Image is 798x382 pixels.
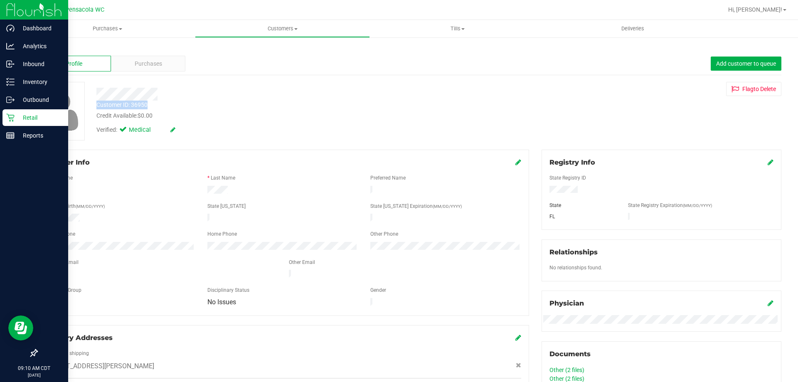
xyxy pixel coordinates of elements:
[96,111,463,120] div: Credit Available:
[370,25,544,32] span: Tills
[543,202,622,209] div: State
[549,350,591,358] span: Documents
[6,113,15,122] inline-svg: Retail
[48,202,105,210] label: Date of Birth
[716,60,776,67] span: Add customer to queue
[8,315,33,340] iframe: Resource center
[6,96,15,104] inline-svg: Outbound
[6,24,15,32] inline-svg: Dashboard
[370,230,398,238] label: Other Phone
[4,365,64,372] p: 09:10 AM CDT
[15,23,64,33] p: Dashboard
[20,20,195,37] a: Purchases
[370,286,386,294] label: Gender
[728,6,782,13] span: Hi, [PERSON_NAME]!
[549,375,584,382] a: Other (2 files)
[15,77,64,87] p: Inventory
[628,202,712,209] label: State Registry Expiration
[66,59,82,68] span: Profile
[44,361,154,371] span: [STREET_ADDRESS][PERSON_NAME]
[549,299,584,307] span: Physician
[207,298,236,306] span: No Issues
[15,113,64,123] p: Retail
[545,20,720,37] a: Deliveries
[65,6,104,13] span: Pensacola WC
[683,203,712,208] span: (MM/DD/YYYY)
[195,25,369,32] span: Customers
[44,334,113,342] span: Delivery Addresses
[6,60,15,68] inline-svg: Inbound
[96,126,175,135] div: Verified:
[129,126,162,135] span: Medical
[207,286,249,294] label: Disciplinary Status
[15,95,64,105] p: Outbound
[6,131,15,140] inline-svg: Reports
[135,59,162,68] span: Purchases
[549,158,595,166] span: Registry Info
[549,174,586,182] label: State Registry ID
[549,367,584,373] a: Other (2 files)
[726,82,781,96] button: Flagto Delete
[289,259,315,266] label: Other Email
[4,372,64,378] p: [DATE]
[96,101,148,109] div: Customer ID: 36950
[610,25,655,32] span: Deliveries
[211,174,235,182] label: Last Name
[370,202,462,210] label: State [US_STATE] Expiration
[549,264,602,271] label: No relationships found.
[711,57,781,71] button: Add customer to queue
[15,41,64,51] p: Analytics
[370,174,406,182] label: Preferred Name
[195,20,370,37] a: Customers
[76,204,105,209] span: (MM/DD/YYYY)
[207,202,246,210] label: State [US_STATE]
[549,248,598,256] span: Relationships
[6,78,15,86] inline-svg: Inventory
[15,131,64,140] p: Reports
[138,112,153,119] span: $0.00
[433,204,462,209] span: (MM/DD/YYYY)
[207,230,237,238] label: Home Phone
[370,20,545,37] a: Tills
[6,42,15,50] inline-svg: Analytics
[20,25,195,32] span: Purchases
[543,213,622,220] div: FL
[15,59,64,69] p: Inbound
